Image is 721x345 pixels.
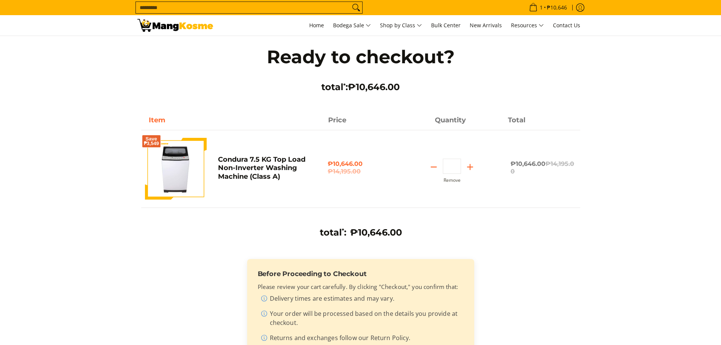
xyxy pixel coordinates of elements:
[305,15,328,36] a: Home
[251,45,470,68] h1: Ready to checkout?
[427,15,464,36] a: Bulk Center
[328,160,393,175] span: ₱10,646.00
[137,19,213,32] img: Your Shopping Cart | Mang Kosme
[348,81,400,92] span: ₱10,646.00
[333,21,371,30] span: Bodega Sale
[218,155,305,181] a: Condura 7.5 KG Top Load Non-Inverter Washing Machine (Class A)
[539,5,544,10] span: 1
[466,15,506,36] a: New Arrivals
[553,22,580,29] span: Contact Us
[376,15,426,36] a: Shop by Class
[251,81,470,93] h3: total :
[261,309,464,330] li: Your order will be processed based on the details you provide at checkout.
[431,22,461,29] span: Bulk Center
[221,15,584,36] nav: Main Menu
[511,160,574,175] span: ₱10,646.00
[444,178,461,183] button: Remove
[380,21,422,30] span: Shop by Class
[350,227,402,238] span: ₱10,646.00
[511,160,574,175] del: ₱14,195.00
[261,294,464,306] li: Delivery times are estimates and may vary.
[546,5,568,10] span: ₱10,646
[549,15,584,36] a: Contact Us
[507,15,548,36] a: Resources
[329,15,375,36] a: Bodega Sale
[461,161,479,173] button: Add
[320,227,346,238] h3: total :
[350,2,362,13] button: Search
[425,161,443,173] button: Subtract
[527,3,569,12] span: •
[147,138,205,200] img: condura-7.5kg-topload-non-inverter-washing-machine-class-c-full-view-mang-kosme
[328,168,393,175] del: ₱14,195.00
[511,21,544,30] span: Resources
[309,22,324,29] span: Home
[470,22,502,29] span: New Arrivals
[258,270,464,278] h3: Before Proceeding to Checkout
[144,137,159,146] span: Save ₱3,549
